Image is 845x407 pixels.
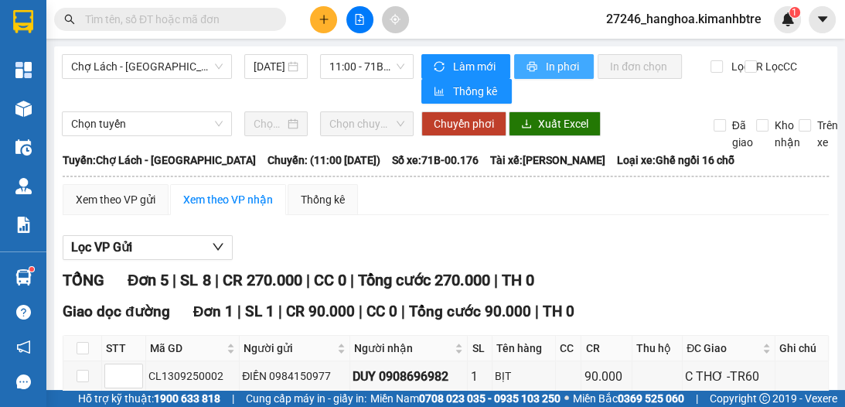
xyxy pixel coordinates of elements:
th: Thu hộ [632,336,683,361]
button: Lọc VP Gửi [63,235,233,260]
input: Chọn ngày [254,115,285,132]
span: copyright [759,393,770,404]
span: | [278,303,282,320]
button: aim [382,6,409,33]
span: Tổng cước 90.000 [409,303,531,320]
span: Đơn 5 [128,271,169,289]
span: Chợ Lách - Sài Gòn [71,55,223,78]
span: notification [16,340,31,354]
span: | [232,390,234,407]
button: plus [310,6,337,33]
button: file-add [346,6,373,33]
span: aim [390,14,400,25]
span: Chuyến: (11:00 [DATE]) [267,152,380,169]
span: | [696,390,698,407]
span: Xuất Excel [538,115,588,132]
span: Chọn tuyến [71,112,223,135]
button: bar-chartThống kê [421,79,512,104]
span: | [237,303,241,320]
th: SL [468,336,492,361]
span: printer [526,61,540,74]
span: | [493,271,497,289]
span: | [359,303,363,320]
th: Ghi chú [775,336,829,361]
button: syncLàm mới [421,54,510,79]
img: warehouse-icon [15,139,32,156]
span: Lọc CC [759,58,799,75]
span: Thống kê [453,83,499,100]
div: ĐIỀN 0984150977 [242,368,346,385]
span: bar-chart [434,86,447,98]
span: file-add [354,14,365,25]
span: ⚪️ [564,395,569,402]
th: CR [581,336,632,361]
span: Người nhận [354,340,452,357]
span: Làm mới [453,58,498,75]
img: icon-new-feature [781,12,795,26]
img: warehouse-icon [15,178,32,194]
div: DUY 0908696982 [353,367,465,386]
th: STT [102,336,146,361]
div: 90.000 [584,367,629,386]
span: message [16,375,31,389]
span: sync [434,61,447,74]
span: Lọc VP Gửi [71,238,132,257]
span: Cung cấp máy in - giấy in: [246,390,366,407]
span: Kho nhận [768,117,806,151]
span: Hỗ trợ kỹ thuật: [78,390,220,407]
span: search [64,14,75,25]
span: In phơi [546,58,581,75]
input: 13/09/2025 [254,58,285,75]
span: Đã giao [726,117,759,151]
div: CL1309250002 [148,368,237,385]
div: Xem theo VP gửi [76,191,155,208]
strong: 1900 633 818 [154,392,220,405]
img: dashboard-icon [15,62,32,78]
span: | [401,303,405,320]
span: | [535,303,539,320]
span: | [349,271,353,289]
span: Mã GD [150,340,223,357]
span: Số xe: 71B-00.176 [392,152,479,169]
span: Người gửi [244,340,333,357]
div: BỊT [495,368,553,385]
span: CR 90.000 [286,303,355,320]
span: Giao dọc đường [63,303,170,320]
span: CC 0 [313,271,346,289]
span: 1 [792,7,797,18]
span: CR 270.000 [222,271,302,289]
strong: 0708 023 035 - 0935 103 250 [419,392,560,405]
span: plus [319,14,329,25]
span: Miền Bắc [573,390,684,407]
img: logo-vxr [13,10,33,33]
span: Đơn 1 [193,303,234,320]
button: Chuyển phơi [421,111,506,136]
sup: 1 [29,267,34,272]
div: 1 [470,367,489,386]
span: caret-down [816,12,830,26]
img: warehouse-icon [15,101,32,117]
sup: 1 [789,7,800,18]
span: | [172,271,176,289]
span: Miền Nam [370,390,560,407]
span: 11:00 - 71B-00.176 [329,55,404,78]
span: down [212,241,224,253]
span: ĐC Giao [687,340,759,357]
button: caret-down [809,6,836,33]
img: warehouse-icon [15,269,32,286]
span: TH 0 [543,303,574,320]
span: SL 8 [180,271,210,289]
span: download [521,118,532,131]
span: | [214,271,218,289]
span: CC 0 [366,303,397,320]
span: | [305,271,309,289]
th: CC [556,336,582,361]
span: 27246_hanghoa.kimanhbtre [594,9,774,29]
span: Lọc CR [725,58,765,75]
b: Tuyến: Chợ Lách - [GEOGRAPHIC_DATA] [63,154,256,166]
td: CL1309250002 [146,361,240,392]
span: Tổng cước 270.000 [357,271,489,289]
button: printerIn phơi [514,54,594,79]
span: TỔNG [63,271,104,289]
img: solution-icon [15,217,32,233]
